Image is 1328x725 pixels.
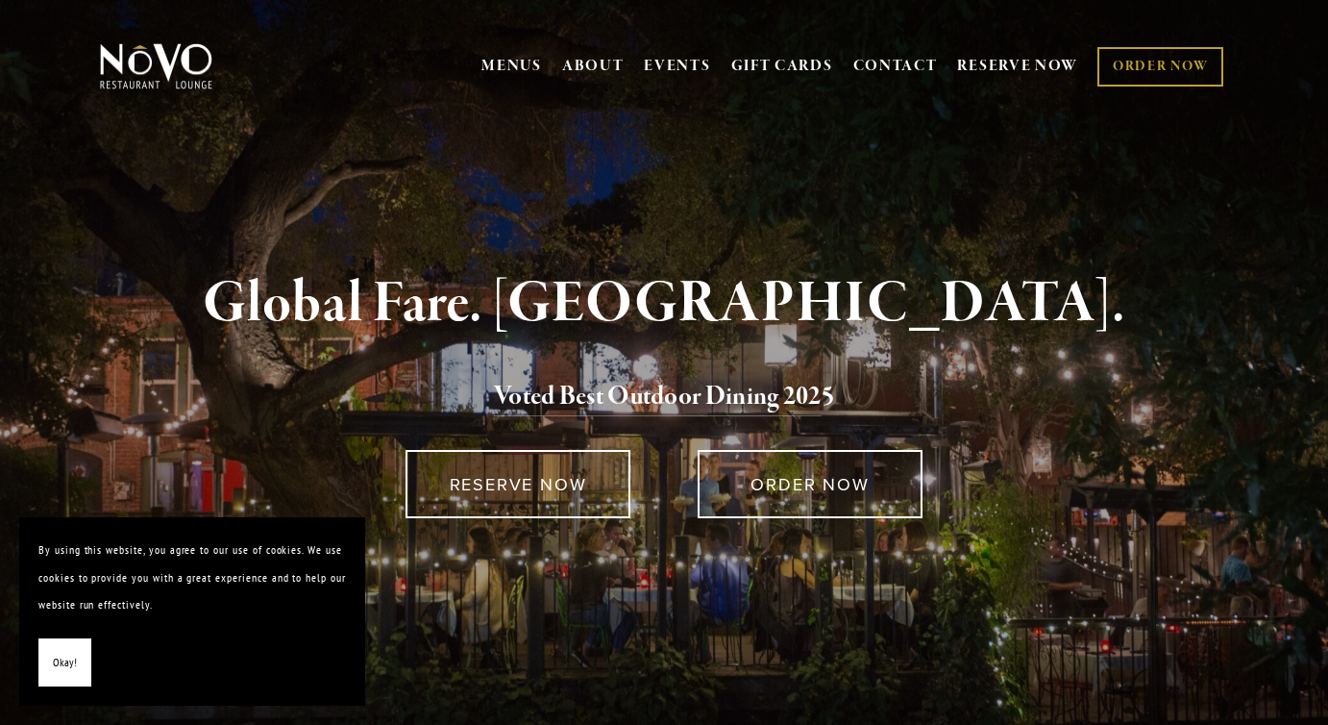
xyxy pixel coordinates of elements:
section: Cookie banner [19,517,365,706]
a: ORDER NOW [698,450,922,518]
h2: 5 [130,377,1197,417]
a: RESERVE NOW [957,48,1078,85]
p: By using this website, you agree to our use of cookies. We use cookies to provide you with a grea... [38,537,346,619]
a: EVENTS [644,57,710,76]
a: Voted Best Outdoor Dining 202 [494,380,822,416]
span: Okay! [53,649,77,677]
a: MENUS [481,57,542,76]
a: CONTACT [853,48,938,85]
strong: Global Fare. [GEOGRAPHIC_DATA]. [203,267,1124,340]
a: ORDER NOW [1097,47,1223,87]
a: RESERVE NOW [406,450,630,518]
button: Okay! [38,638,91,687]
img: Novo Restaurant &amp; Lounge [96,42,216,90]
a: ABOUT [562,57,625,76]
a: GIFT CARDS [731,48,833,85]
